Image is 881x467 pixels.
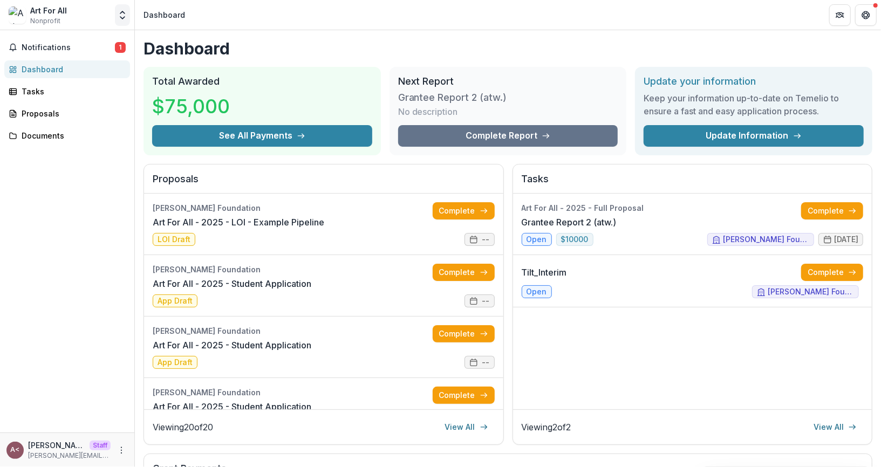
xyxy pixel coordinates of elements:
h3: Keep your information up-to-date on Temelio to ensure a fast and easy application process. [644,92,864,118]
a: Complete [433,387,495,404]
a: Update Information [644,125,864,147]
a: Grantee Report 2 (atw.) [522,216,617,229]
div: Tasks [22,86,121,97]
div: Andrew Clegg <andrew@trytemelio.com> [11,447,20,454]
a: Dashboard [4,60,130,78]
div: Dashboard [22,64,121,75]
span: 1 [115,42,126,53]
a: Art For All - 2025 - Student Application [153,400,311,413]
p: No description [398,105,458,118]
span: Notifications [22,43,115,52]
a: View All [807,418,863,436]
a: View All [439,418,495,436]
nav: breadcrumb [139,7,189,23]
a: Art For All - 2025 - LOI - Example Pipeline [153,216,324,229]
a: Complete Report [398,125,618,147]
button: Open entity switcher [115,4,130,26]
button: Partners [829,4,851,26]
button: More [115,444,128,457]
h3: $75,000 [152,92,233,121]
img: Art For All [9,6,26,24]
h1: Dashboard [144,39,872,58]
button: Get Help [855,4,877,26]
a: Tasks [4,83,130,100]
p: Viewing 2 of 2 [522,421,571,434]
p: Viewing 20 of 20 [153,421,213,434]
h3: Grantee Report 2 (atw.) [398,92,507,104]
a: Art For All - 2025 - Student Application [153,339,311,352]
div: Art For All [30,5,67,16]
h2: Proposals [153,173,495,194]
button: See All Payments [152,125,372,147]
div: Proposals [22,108,121,119]
a: Documents [4,127,130,145]
div: Dashboard [144,9,185,20]
a: Complete [801,202,863,219]
a: Art For All - 2025 - Student Application [153,277,311,290]
h2: Tasks [522,173,864,194]
a: Tilt_Interim [522,266,567,279]
a: Complete [433,325,495,342]
span: Nonprofit [30,16,60,26]
a: Complete [433,264,495,281]
a: Proposals [4,105,130,122]
p: [PERSON_NAME] <[PERSON_NAME][EMAIL_ADDRESS][DOMAIN_NAME]> [28,439,85,451]
h2: Total Awarded [152,75,372,87]
h2: Update your information [644,75,864,87]
h2: Next Report [398,75,618,87]
p: Staff [90,441,111,450]
a: Complete [433,202,495,219]
button: Notifications1 [4,39,130,56]
p: [PERSON_NAME][EMAIL_ADDRESS][DOMAIN_NAME] [28,451,111,461]
div: Documents [22,130,121,141]
a: Complete [801,264,863,281]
